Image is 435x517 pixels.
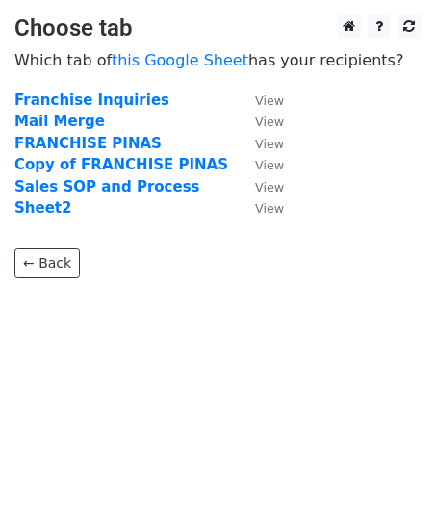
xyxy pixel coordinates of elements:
a: View [236,199,284,217]
small: View [255,201,284,216]
small: View [255,115,284,129]
a: FRANCHISE PINAS [14,135,162,152]
small: View [255,137,284,151]
a: View [236,156,284,173]
small: View [255,158,284,172]
a: ← Back [14,248,80,278]
p: Which tab of has your recipients? [14,50,421,70]
a: Sheet2 [14,199,71,217]
small: View [255,180,284,194]
a: Franchise Inquiries [14,91,169,109]
a: Copy of FRANCHISE PINAS [14,156,228,173]
a: View [236,113,284,130]
a: this Google Sheet [112,51,248,69]
a: Sales SOP and Process [14,178,200,195]
a: Mail Merge [14,113,105,130]
a: View [236,178,284,195]
small: View [255,93,284,108]
a: View [236,91,284,109]
a: View [236,135,284,152]
h3: Choose tab [14,14,421,42]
